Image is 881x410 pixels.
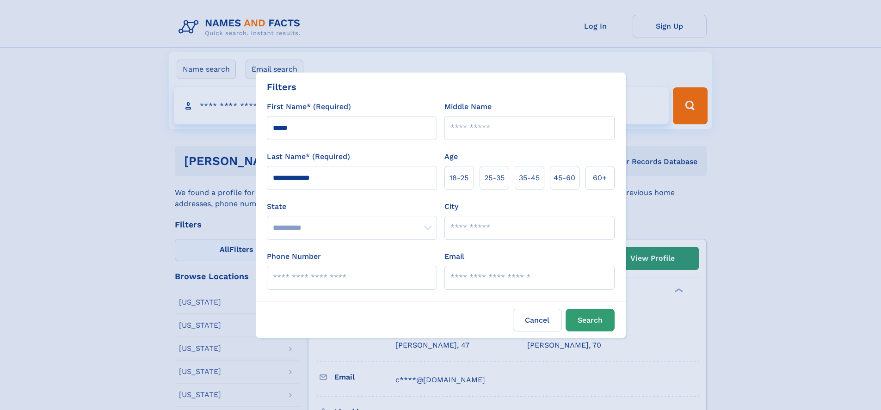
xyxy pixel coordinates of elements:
[444,151,458,162] label: Age
[267,101,351,112] label: First Name* (Required)
[519,172,540,184] span: 35‑45
[566,309,615,331] button: Search
[450,172,468,184] span: 18‑25
[444,101,492,112] label: Middle Name
[593,172,607,184] span: 60+
[513,309,562,331] label: Cancel
[267,80,296,94] div: Filters
[267,201,437,212] label: State
[484,172,505,184] span: 25‑35
[554,172,575,184] span: 45‑60
[267,151,350,162] label: Last Name* (Required)
[444,201,458,212] label: City
[267,251,321,262] label: Phone Number
[444,251,464,262] label: Email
